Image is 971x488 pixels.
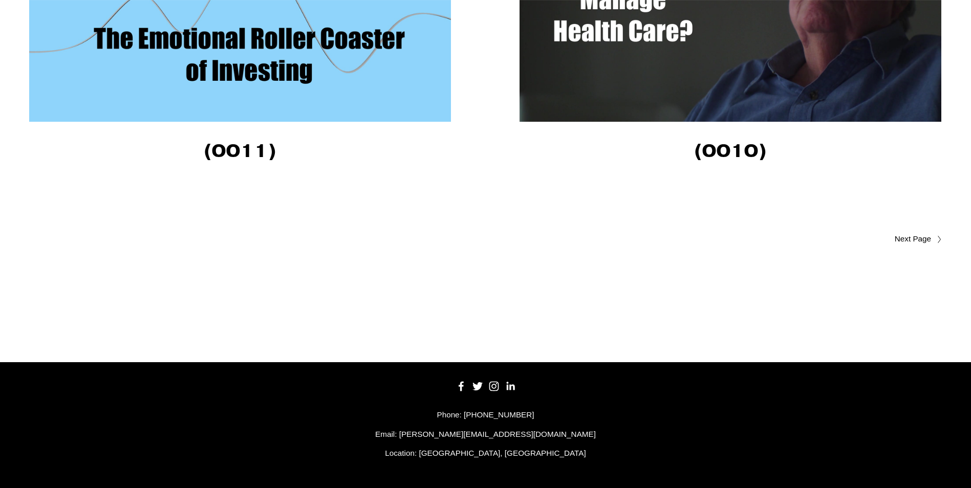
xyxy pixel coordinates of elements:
a: Facebook [456,381,466,391]
strong: (0011) [204,139,276,162]
a: Twitter [472,381,483,391]
p: Email: [PERSON_NAME][EMAIL_ADDRESS][DOMAIN_NAME] [29,428,942,440]
p: Phone: [PHONE_NUMBER] [29,409,942,421]
strong: (0010) [694,139,767,162]
a: LinkedIn [505,381,515,391]
p: Location: [GEOGRAPHIC_DATA], [GEOGRAPHIC_DATA] [29,447,942,459]
a: Instagram [489,381,499,391]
